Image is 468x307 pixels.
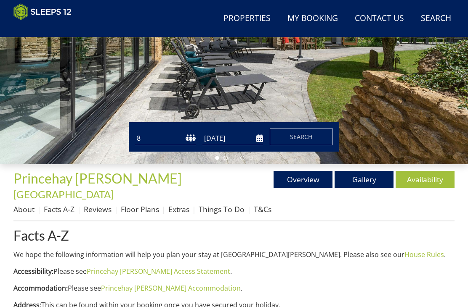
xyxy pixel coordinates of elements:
button: Search [270,129,333,145]
img: Sleeps 12 [13,3,72,20]
a: [GEOGRAPHIC_DATA] [13,188,114,200]
a: Properties [220,9,274,28]
p: Please see . [13,283,455,293]
span: Search [290,133,313,141]
a: T&Cs [254,204,271,214]
a: About [13,204,35,214]
a: Facts A-Z [44,204,74,214]
a: Reviews [84,204,112,214]
b: Accessibility: [13,267,53,276]
span: Princehay [PERSON_NAME] [13,170,182,186]
a: Overview [274,171,332,188]
a: Princehay [PERSON_NAME] Accommodation [101,283,241,293]
a: Availability [396,171,455,188]
a: Princehay [PERSON_NAME] [13,170,184,186]
a: House Rules [404,250,444,259]
a: Facts A-Z [13,228,455,243]
p: Please see . [13,266,455,276]
p: We hope the following information will help you plan your stay at [GEOGRAPHIC_DATA][PERSON_NAME].... [13,249,455,260]
b: Accommodation: [13,283,68,293]
a: Extras [168,204,189,214]
a: Floor Plans [121,204,159,214]
a: My Booking [284,9,341,28]
a: Things To Do [199,204,245,214]
a: Gallery [335,171,394,188]
a: Contact Us [351,9,407,28]
a: Search [417,9,455,28]
span: - [13,173,188,200]
iframe: Customer reviews powered by Trustpilot [9,25,98,32]
input: Arrival Date [202,131,263,145]
a: Princehay [PERSON_NAME] Access Statement [87,267,230,276]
